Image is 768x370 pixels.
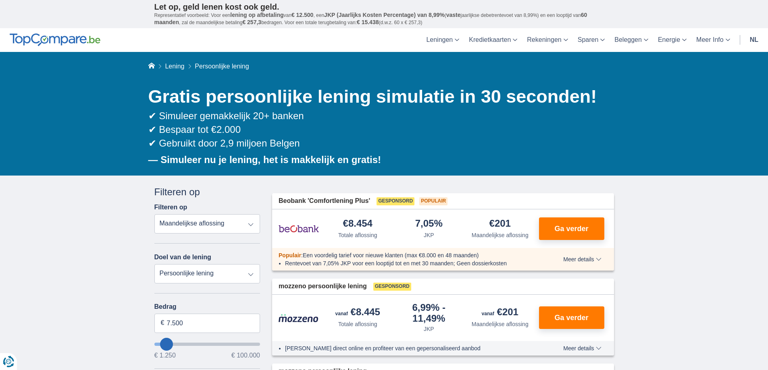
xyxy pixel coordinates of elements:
[482,307,518,318] div: €201
[279,252,301,258] span: Populair
[230,12,283,18] span: lening op afbetaling
[165,63,184,70] a: Lening
[563,345,601,351] span: Meer details
[554,225,588,232] span: Ga verder
[279,282,367,291] span: mozzeno persoonlijke lening
[279,219,319,239] img: product.pl.alt Beobank
[424,231,434,239] div: JKP
[154,343,260,346] input: wantToBorrow
[343,219,373,229] div: €8.454
[10,33,100,46] img: TopCompare
[373,283,411,291] span: Gesponsord
[691,28,735,52] a: Meer Info
[357,19,379,25] span: € 15.438
[397,303,462,323] div: 6,99%
[279,314,319,322] img: product.pl.alt Mozzeno
[154,12,587,25] span: 60 maanden
[154,352,176,359] span: € 1.250
[154,303,260,310] label: Bedrag
[415,219,443,229] div: 7,05%
[148,63,155,70] a: Home
[522,28,572,52] a: Rekeningen
[148,154,381,165] b: — Simuleer nu je lening, het is makkelijk en gratis!
[303,252,479,258] span: Een voordelig tarief voor nieuwe klanten (max €8.000 en 48 maanden)
[573,28,610,52] a: Sparen
[745,28,763,52] a: nl
[464,28,522,52] a: Kredietkaarten
[279,196,370,206] span: Beobank 'Comfortlening Plus'
[539,217,604,240] button: Ga verder
[421,28,464,52] a: Leningen
[195,63,249,70] span: Persoonlijke lening
[446,12,461,18] span: vaste
[539,306,604,329] button: Ga verder
[154,254,211,261] label: Doel van de lening
[489,219,511,229] div: €201
[285,344,534,352] li: [PERSON_NAME] direct online en profiteer van een gepersonaliseerd aanbod
[377,197,414,205] span: Gesponsord
[610,28,653,52] a: Beleggen
[242,19,261,25] span: € 257,3
[563,256,601,262] span: Meer details
[272,251,540,259] div: :
[291,12,314,18] span: € 12.500
[148,84,614,109] h1: Gratis persoonlijke lening simulatie in 30 seconden!
[472,320,529,328] div: Maandelijkse aflossing
[285,259,534,267] li: Rentevoet van 7,05% JKP voor een looptijd tot en met 30 maanden; Geen dossierkosten
[231,352,260,359] span: € 100.000
[161,318,164,328] span: €
[335,307,380,318] div: €8.445
[419,197,447,205] span: Populair
[154,2,614,12] p: Let op, geld lenen kost ook geld.
[557,256,607,263] button: Meer details
[148,109,614,151] div: ✔ Simuleer gemakkelijk 20+ banken ✔ Bespaar tot €2.000 ✔ Gebruikt door 2,9 miljoen Belgen
[338,231,377,239] div: Totale aflossing
[557,345,607,351] button: Meer details
[338,320,377,328] div: Totale aflossing
[653,28,691,52] a: Energie
[154,12,614,26] p: Representatief voorbeeld: Voor een van , een ( jaarlijkse debetrentevoet van 8,99%) en een loopti...
[554,314,588,321] span: Ga verder
[154,185,260,199] div: Filteren op
[324,12,445,18] span: JKP (Jaarlijks Kosten Percentage) van 8,99%
[472,231,529,239] div: Maandelijkse aflossing
[424,325,434,333] div: JKP
[154,204,187,211] label: Filteren op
